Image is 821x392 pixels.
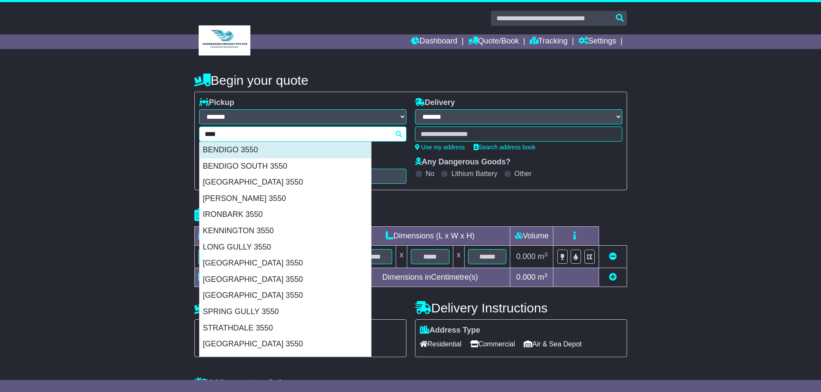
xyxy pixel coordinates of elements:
a: Dashboard [411,34,457,49]
typeahead: Please provide city [199,127,406,142]
div: [PERSON_NAME] 3550 [200,191,371,207]
div: BENDIGO SOUTH 3550 [200,158,371,175]
div: [GEOGRAPHIC_DATA] 3550 [200,255,371,272]
span: Residential [420,337,462,351]
span: 0.000 [516,252,536,261]
div: [GEOGRAPHIC_DATA] 3550 [200,287,371,304]
label: Address Type [420,326,481,335]
span: Commercial [470,337,515,351]
div: KENNINGTON 3550 [200,223,371,239]
td: x [396,246,407,268]
h4: Pickup Instructions [194,301,406,315]
sup: 3 [544,251,548,258]
span: 0.000 [516,273,536,281]
a: Add new item [609,273,617,281]
div: STRATHDALE 3550 [200,320,371,336]
div: LONG GULLY 3550 [200,239,371,256]
sup: 3 [544,272,548,278]
div: BENDIGO 3550 [200,142,371,158]
td: x [453,246,464,268]
td: Dimensions (L x W x H) [350,227,510,246]
div: SPRING GULLY 3550 [200,304,371,320]
a: Use my address [415,144,465,151]
div: [GEOGRAPHIC_DATA] 3550 [200,174,371,191]
td: Total [194,268,266,287]
td: Type [194,227,266,246]
label: Any Dangerous Goods? [415,157,511,167]
label: Delivery [415,98,455,108]
span: m [538,252,548,261]
label: Pickup [199,98,234,108]
a: Settings [578,34,616,49]
h4: Warranty & Insurance [194,377,627,391]
a: Quote/Book [468,34,519,49]
div: [GEOGRAPHIC_DATA] 3550 [200,272,371,288]
a: Tracking [530,34,568,49]
div: [GEOGRAPHIC_DATA] 3550 [200,336,371,352]
a: Search address book [474,144,536,151]
span: m [538,273,548,281]
td: Dimensions in Centimetre(s) [350,268,510,287]
h4: Delivery Instructions [415,301,627,315]
label: Other [515,170,532,178]
div: IRONBARK 3550 [200,207,371,223]
a: Remove this item [609,252,617,261]
div: WHITE HILLS 3550 [200,352,371,369]
h4: Package details | [194,208,303,222]
span: Air & Sea Depot [524,337,582,351]
td: Volume [510,227,553,246]
label: Lithium Battery [451,170,497,178]
h4: Begin your quote [194,73,627,87]
label: No [426,170,434,178]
